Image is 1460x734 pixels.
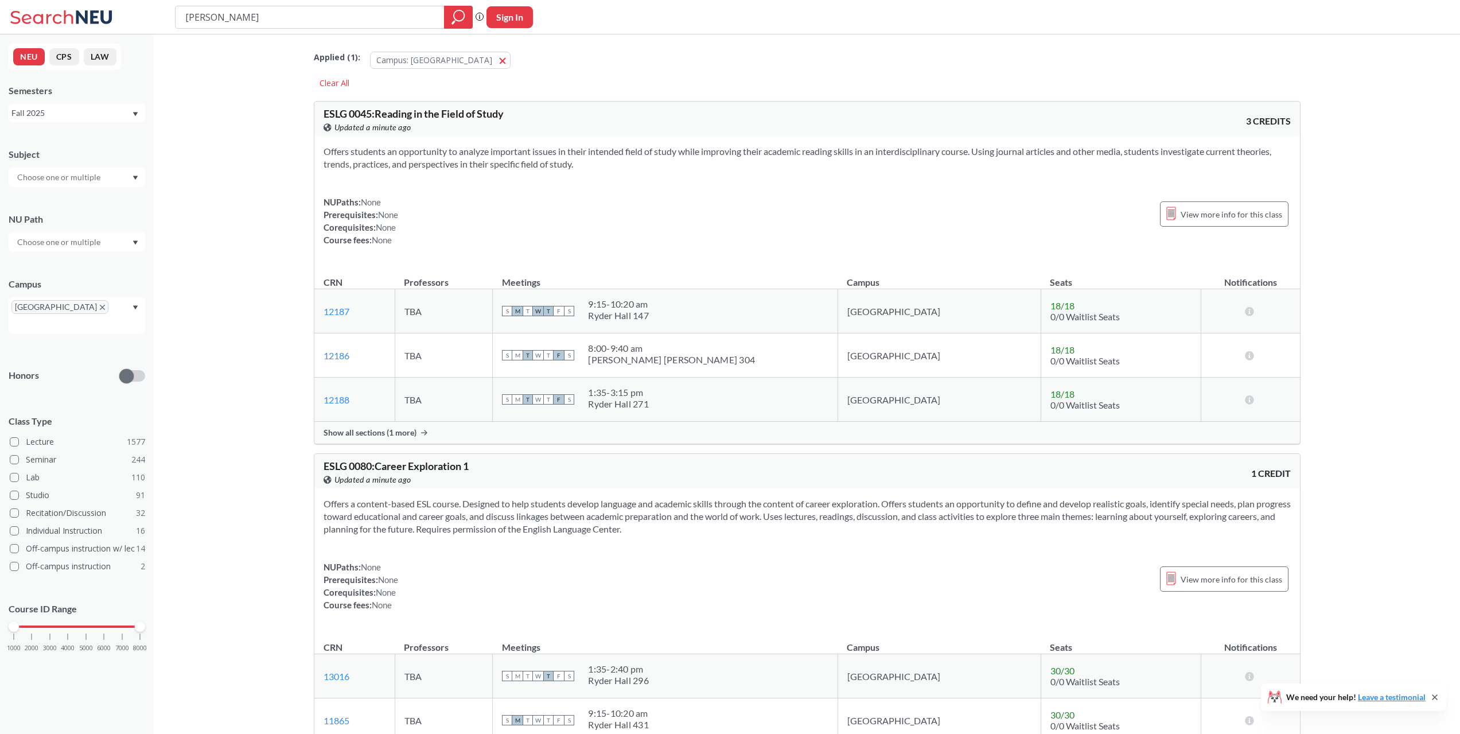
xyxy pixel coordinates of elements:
span: T [523,715,533,725]
span: 18 / 18 [1050,389,1074,399]
div: Dropdown arrow [9,168,145,187]
span: T [523,306,533,316]
span: M [512,394,523,405]
label: Off-campus instruction w/ lec [10,541,145,556]
div: 1:35 - 3:15 pm [588,387,649,398]
label: Off-campus instruction [10,559,145,574]
span: S [502,715,512,725]
svg: Dropdown arrow [133,240,138,245]
span: F [554,394,564,405]
div: Semesters [9,84,145,97]
span: 0/0 Waitlist Seats [1050,355,1120,366]
section: Offers students an opportunity to analyze important issues in their intended field of study while... [324,145,1291,170]
span: 6000 [97,645,111,651]
span: We need your help! [1286,693,1426,701]
span: None [376,222,396,232]
span: W [533,715,543,725]
th: Meetings [493,265,838,289]
label: Seminar [10,452,145,467]
span: T [523,671,533,681]
span: 7000 [115,645,129,651]
span: 18 / 18 [1050,300,1074,311]
span: S [564,671,574,681]
span: M [512,715,523,725]
span: S [502,394,512,405]
span: 0/0 Waitlist Seats [1050,399,1120,410]
span: 91 [136,489,145,502]
th: Meetings [493,630,838,654]
span: T [543,671,554,681]
span: 2000 [25,645,38,651]
span: 1000 [7,645,21,651]
span: T [543,715,554,725]
td: TBA [395,289,493,333]
span: ESLG 0080 : Career Exploration 1 [324,460,469,472]
div: [PERSON_NAME] [PERSON_NAME] 304 [588,354,755,366]
p: Honors [9,369,39,382]
span: None [378,209,399,220]
span: 8000 [133,645,147,651]
th: Campus [838,265,1041,289]
div: Ryder Hall 296 [588,675,649,686]
label: Studio [10,488,145,503]
span: 0/0 Waitlist Seats [1050,676,1120,687]
td: TBA [395,378,493,422]
div: [GEOGRAPHIC_DATA]X to remove pillDropdown arrow [9,297,145,334]
span: 2 [141,560,145,573]
button: LAW [84,48,116,65]
span: Show all sections (1 more) [324,428,416,438]
span: Updated a minute ago [334,473,411,486]
span: W [533,671,543,681]
span: Class Type [9,415,145,428]
span: 1577 [127,436,145,448]
span: 18 / 18 [1050,344,1074,355]
td: [GEOGRAPHIC_DATA] [838,289,1041,333]
span: M [512,671,523,681]
span: S [564,306,574,316]
span: None [372,600,392,610]
div: Ryder Hall 271 [588,398,649,410]
span: S [502,306,512,316]
div: magnifying glass [444,6,473,29]
span: Campus: [GEOGRAPHIC_DATA] [376,55,492,65]
span: [GEOGRAPHIC_DATA]X to remove pill [11,300,108,314]
div: NUPaths: Prerequisites: Corequisites: Course fees: [324,561,399,611]
span: None [361,197,381,207]
span: T [523,394,533,405]
div: Dropdown arrow [9,232,145,252]
th: Seats [1041,630,1201,654]
span: None [378,574,399,585]
span: None [376,587,396,597]
button: Campus: [GEOGRAPHIC_DATA] [370,52,511,69]
span: T [543,394,554,405]
div: Subject [9,148,145,161]
span: 16 [136,525,145,537]
svg: Dropdown arrow [133,112,138,116]
span: 32 [136,507,145,519]
span: 4000 [61,645,75,651]
span: S [564,715,574,725]
span: None [361,562,381,572]
th: Professors [395,265,493,289]
td: [GEOGRAPHIC_DATA] [838,333,1041,378]
span: 244 [131,453,145,466]
span: T [543,350,554,360]
label: Lab [10,470,145,485]
span: 30 / 30 [1050,709,1074,720]
input: Choose one or multiple [11,235,108,249]
div: Campus [9,278,145,290]
span: View more info for this class [1181,572,1282,587]
span: 0/0 Waitlist Seats [1050,720,1120,731]
svg: Dropdown arrow [133,176,138,180]
th: Campus [838,630,1041,654]
div: NUPaths: Prerequisites: Corequisites: Course fees: [324,196,399,246]
span: 110 [131,471,145,484]
button: CPS [49,48,79,65]
span: T [543,306,554,316]
span: W [533,394,543,405]
span: None [372,235,392,245]
button: Sign In [486,6,533,28]
section: Offers a content-based ESL course. Designed to help students develop language and academic skills... [324,498,1291,535]
a: 12187 [324,306,349,317]
td: TBA [395,654,493,698]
